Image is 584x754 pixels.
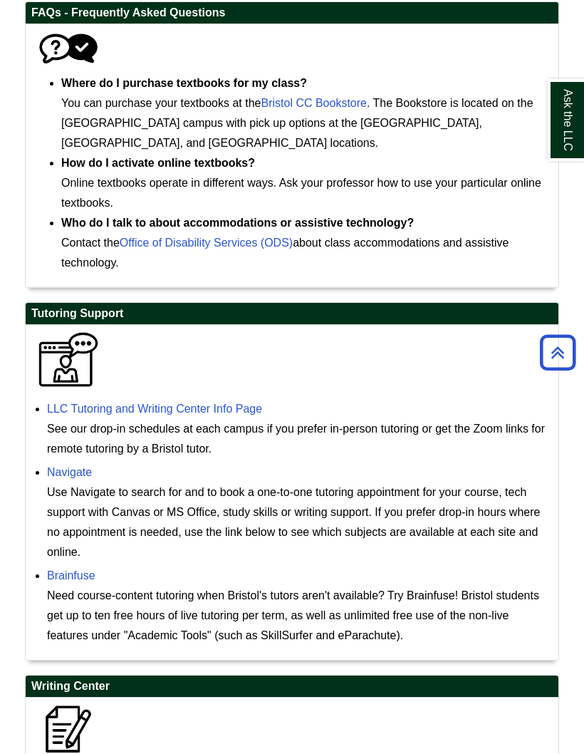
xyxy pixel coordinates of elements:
a: Office of Disability Services (ODS) [120,237,293,249]
span: Online textbooks operate in different ways. Ask your professor how to use your particular online ... [61,157,541,209]
span: Contact the about class accommodations and assistive technology. [61,217,509,269]
h2: Tutoring Support [26,303,558,325]
a: Navigate [47,466,92,478]
a: Bristol CC Bookstore [261,97,367,109]
a: LLC Tutoring and Writing Center Info Page [47,403,262,415]
div: See our drop-in schedules at each campus if you prefer in-person tutoring or get the Zoom links f... [47,419,551,459]
div: Need course-content tutoring when Bristol's tutors aren't available? Try Brainfuse! Bristol stude... [47,586,551,646]
a: Brainfuse [47,569,95,582]
h2: Writing Center [26,676,558,698]
span: You can purchase your textbooks at the . The Bookstore is located on the [GEOGRAPHIC_DATA] campus... [61,77,533,149]
strong: Where do I purchase textbooks for my class? [61,77,307,89]
div: Use Navigate to search for and to book a one-to-one tutoring appointment for your course, tech su... [47,482,551,562]
strong: How do I activate online textbooks? [61,157,255,169]
h2: FAQs - Frequently Asked Questions [26,2,558,24]
strong: Who do I talk to about accommodations or assistive technology? [61,217,414,229]
a: Back to Top [535,343,580,362]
